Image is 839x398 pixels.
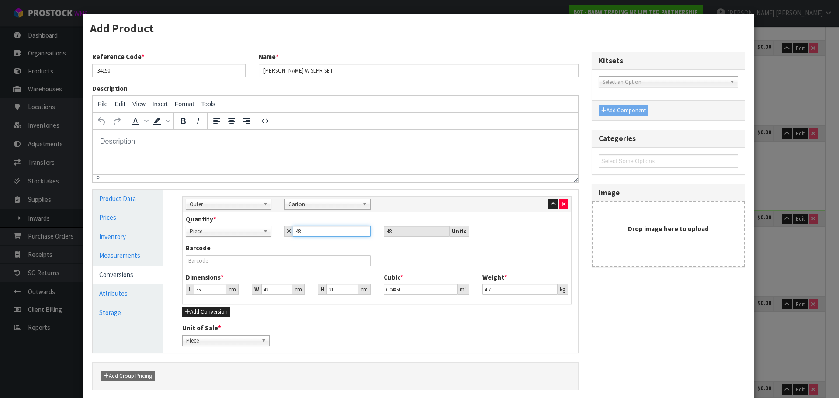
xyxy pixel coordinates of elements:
strong: Drop image here to upload [628,225,709,233]
div: m³ [458,284,469,295]
div: cm [358,284,371,295]
button: Align left [209,114,224,128]
input: Unit Qty [384,226,450,237]
button: Add Group Pricing [101,371,155,381]
a: Prices [93,208,163,226]
span: Format [175,100,194,107]
strong: H [320,286,324,293]
button: Add Conversion [182,307,230,317]
div: cm [226,284,239,295]
button: Source code [258,114,273,128]
div: Background color [150,114,172,128]
button: Bold [176,114,191,128]
span: Outer [190,199,260,210]
h3: Add Product [90,20,747,36]
label: Reference Code [92,52,145,61]
input: Barcode [186,255,370,266]
h3: Image [599,189,738,197]
div: cm [292,284,305,295]
a: Measurements [93,246,163,264]
div: p [96,175,100,181]
span: Insert [153,100,168,107]
input: Weight [482,284,558,295]
strong: L [188,286,191,293]
span: Select an Option [603,77,726,87]
h3: Categories [599,135,738,143]
iframe: Rich Text Area. Press ALT-0 for help. [93,130,578,174]
div: Resize [571,175,578,182]
button: Align center [224,114,239,128]
span: File [98,100,108,107]
label: Cubic [384,273,403,282]
span: Piece [186,336,258,346]
span: Piece [190,226,260,237]
strong: W [254,286,259,293]
span: Carton [288,199,358,210]
a: Attributes [93,284,163,302]
a: Inventory [93,228,163,246]
input: Reference Code [92,64,246,77]
span: Edit [115,100,125,107]
strong: Units [452,228,467,235]
label: Barcode [186,243,211,253]
a: Storage [93,304,163,322]
input: Cubic [384,284,458,295]
label: Dimensions [186,273,224,282]
a: Conversions [93,266,163,284]
input: Width [261,284,292,295]
label: Description [92,84,128,93]
span: Tools [201,100,215,107]
label: Weight [482,273,507,282]
h3: Kitsets [599,57,738,65]
button: Align right [239,114,254,128]
input: Height [326,284,358,295]
button: Undo [94,114,109,128]
label: Quantity [186,215,216,224]
button: Redo [109,114,124,128]
input: Length [194,284,226,295]
input: Child Qty [293,226,370,237]
input: Name [259,64,579,77]
label: Name [259,52,279,61]
div: Text color [128,114,150,128]
div: kg [558,284,568,295]
label: Unit of Sale [182,323,221,332]
button: Italic [191,114,205,128]
a: Product Data [93,190,163,208]
button: Add Component [599,105,648,116]
span: View [132,100,146,107]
